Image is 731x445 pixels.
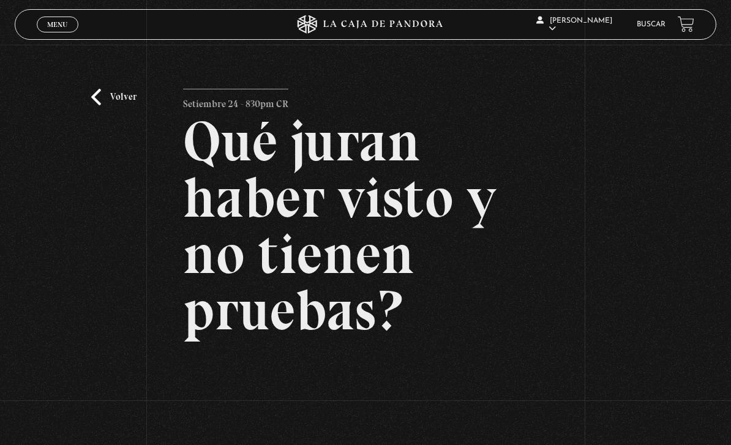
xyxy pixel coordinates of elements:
[183,113,548,338] h2: Qué juran haber visto y no tienen pruebas?
[536,17,612,32] span: [PERSON_NAME]
[637,21,665,28] a: Buscar
[47,21,67,28] span: Menu
[43,31,72,39] span: Cerrar
[678,16,694,32] a: View your shopping cart
[183,89,288,113] p: Setiembre 24 - 830pm CR
[91,89,137,105] a: Volver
